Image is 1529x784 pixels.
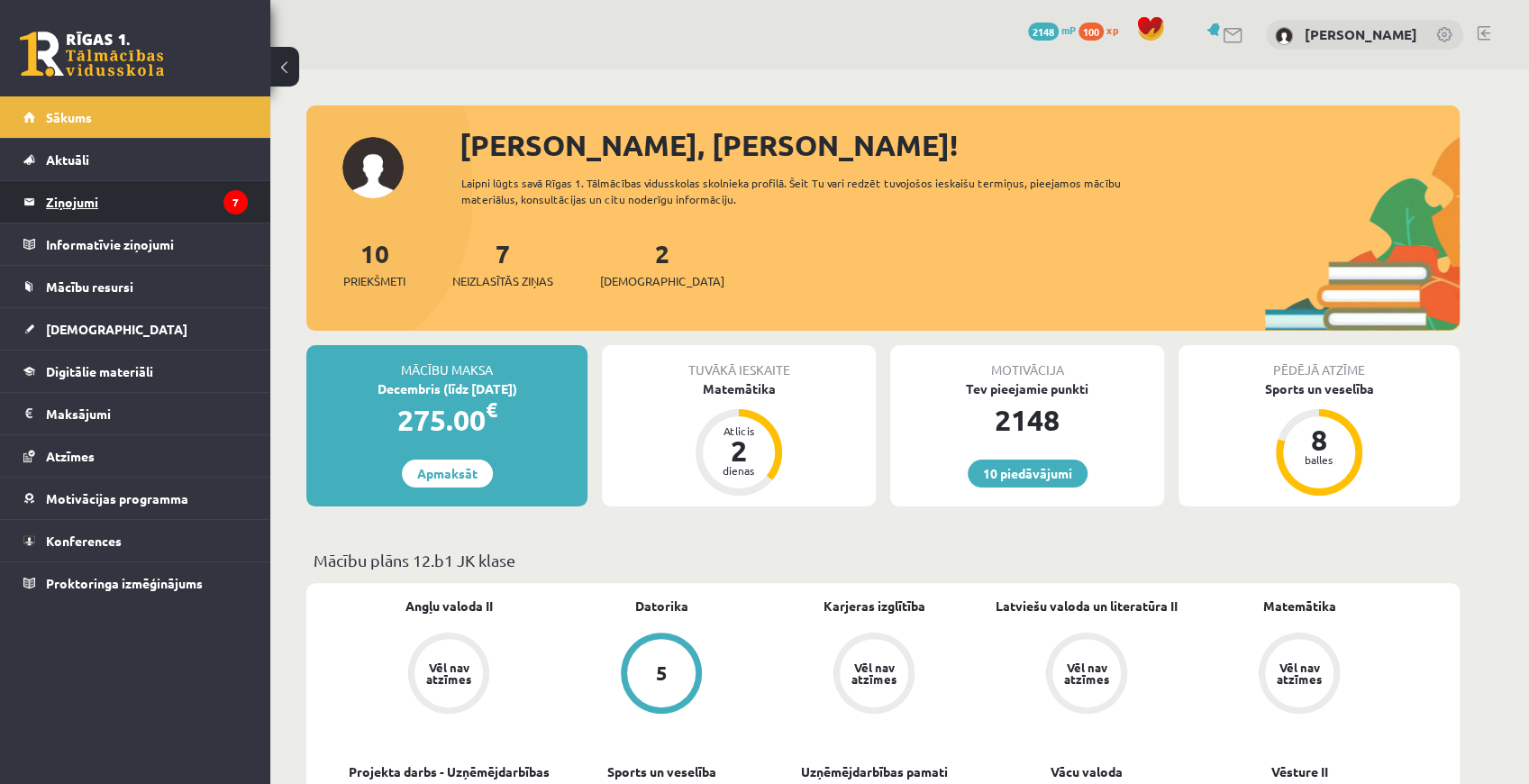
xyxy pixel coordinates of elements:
[712,465,766,476] div: dienas
[46,448,95,464] span: Atzīmes
[656,663,668,683] div: 5
[314,548,1452,572] p: Mācību plāns 12.b1 JK klase
[461,175,1153,207] div: Laipni lūgts savā Rīgas 1. Tālmācības vidusskolas skolnieka profilā. Šeit Tu vari redzēt tuvojošo...
[46,363,153,379] span: Digitālie materiāli
[1179,379,1460,398] div: Sports un veselība
[306,379,587,398] div: Decembris (līdz [DATE])
[486,397,497,423] span: €
[980,633,1193,717] a: Vēl nav atzīmes
[890,379,1164,398] div: Tev pieejamie punkti
[996,597,1178,615] a: Latviešu valoda un literatūra II
[1106,23,1118,37] span: xp
[46,393,248,434] legend: Maksājumi
[600,237,724,290] a: 2[DEMOGRAPHIC_DATA]
[46,223,248,265] legend: Informatīvie ziņojumi
[1078,23,1104,41] span: 100
[1179,379,1460,498] a: Sports un veselība 8 balles
[343,237,405,290] a: 10Priekšmeti
[46,181,248,223] legend: Ziņojumi
[452,272,553,290] span: Neizlasītās ziņas
[402,460,493,488] a: Apmaksāt
[607,762,716,781] a: Sports un veselība
[555,633,768,717] a: 5
[1305,25,1417,43] a: [PERSON_NAME]
[46,278,133,295] span: Mācību resursi
[712,425,766,436] div: Atlicis
[1275,27,1293,45] img: Daniella Bergmane
[46,151,89,168] span: Aktuāli
[1292,425,1346,454] div: 8
[23,478,248,519] a: Motivācijas programma
[824,597,925,615] a: Karjeras izglītība
[890,398,1164,442] div: 2148
[849,661,899,685] div: Vēl nav atzīmes
[23,96,248,138] a: Sākums
[1028,23,1076,37] a: 2148 mP
[460,123,1460,167] div: [PERSON_NAME], [PERSON_NAME]!
[23,266,248,307] a: Mācību resursi
[46,490,188,506] span: Motivācijas programma
[452,237,553,290] a: 7Neizlasītās ziņas
[23,181,248,223] a: Ziņojumi7
[23,562,248,604] a: Proktoringa izmēģinājums
[1263,597,1336,615] a: Matemātika
[23,351,248,392] a: Digitālie materiāli
[602,345,876,379] div: Tuvākā ieskaite
[968,460,1088,488] a: 10 piedāvājumi
[342,633,555,717] a: Vēl nav atzīmes
[1078,23,1127,37] a: 100 xp
[46,575,203,591] span: Proktoringa izmēģinājums
[635,597,688,615] a: Datorika
[1274,661,1324,685] div: Vēl nav atzīmes
[343,272,405,290] span: Priekšmeti
[306,398,587,442] div: 275.00
[1061,661,1112,685] div: Vēl nav atzīmes
[405,597,493,615] a: Angļu valoda II
[602,379,876,498] a: Matemātika Atlicis 2 dienas
[23,139,248,180] a: Aktuāli
[1292,454,1346,465] div: balles
[20,32,164,77] a: Rīgas 1. Tālmācības vidusskola
[1271,762,1328,781] a: Vēsture II
[23,223,248,265] a: Informatīvie ziņojumi
[423,661,474,685] div: Vēl nav atzīmes
[1179,345,1460,379] div: Pēdējā atzīme
[23,435,248,477] a: Atzīmes
[306,345,587,379] div: Mācību maksa
[890,345,1164,379] div: Motivācija
[1028,23,1059,41] span: 2148
[1061,23,1076,37] span: mP
[23,520,248,561] a: Konferences
[46,533,122,549] span: Konferences
[768,633,980,717] a: Vēl nav atzīmes
[223,190,248,214] i: 7
[600,272,724,290] span: [DEMOGRAPHIC_DATA]
[1193,633,1406,717] a: Vēl nav atzīmes
[23,308,248,350] a: [DEMOGRAPHIC_DATA]
[46,109,92,125] span: Sākums
[46,321,187,337] span: [DEMOGRAPHIC_DATA]
[1051,762,1123,781] a: Vācu valoda
[23,393,248,434] a: Maksājumi
[602,379,876,398] div: Matemātika
[712,436,766,465] div: 2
